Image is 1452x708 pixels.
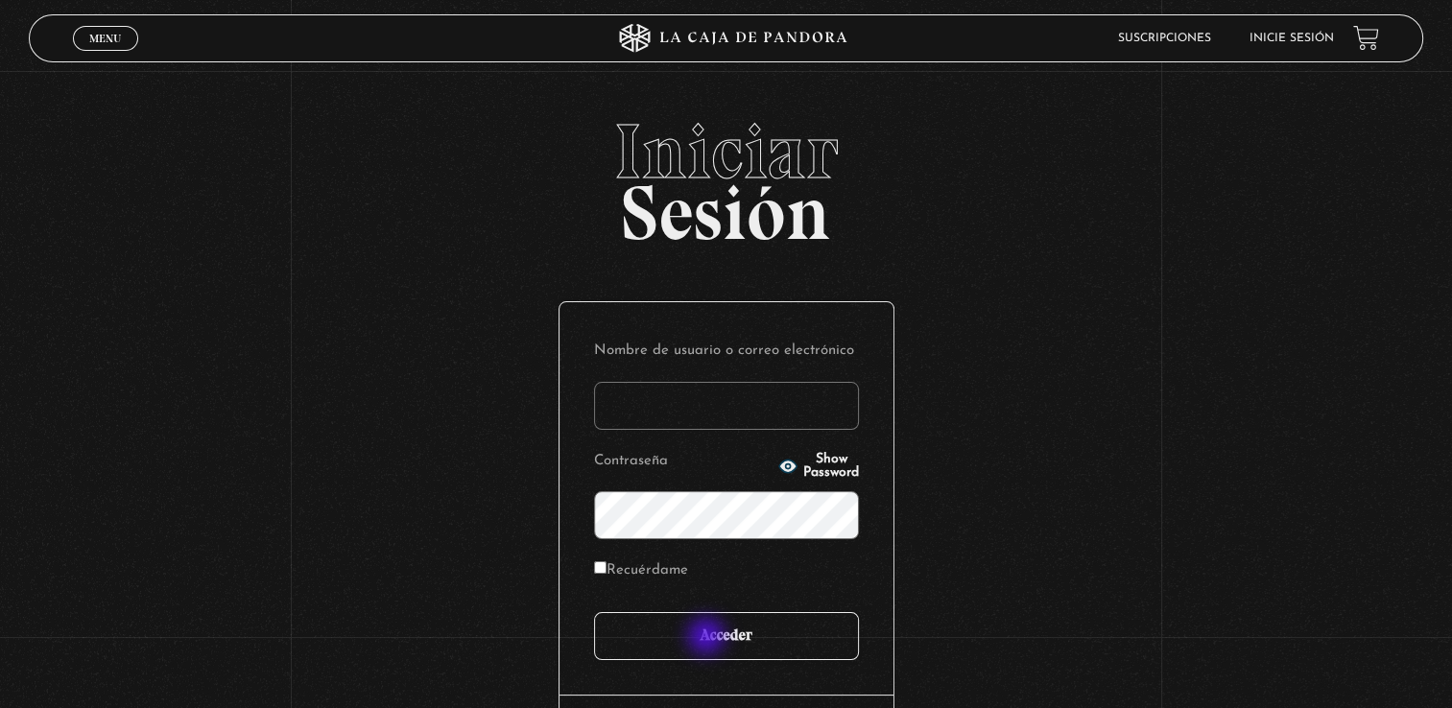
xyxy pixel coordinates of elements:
[803,453,859,480] span: Show Password
[1353,25,1379,51] a: View your shopping cart
[594,612,859,660] input: Acceder
[1250,33,1334,44] a: Inicie sesión
[1118,33,1211,44] a: Suscripciones
[29,113,1423,190] span: Iniciar
[29,113,1423,236] h2: Sesión
[594,337,859,366] label: Nombre de usuario o correo electrónico
[594,561,607,574] input: Recuérdame
[594,556,688,586] label: Recuérdame
[594,447,773,477] label: Contraseña
[89,33,121,44] span: Menu
[778,453,859,480] button: Show Password
[83,49,128,62] span: Cerrar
